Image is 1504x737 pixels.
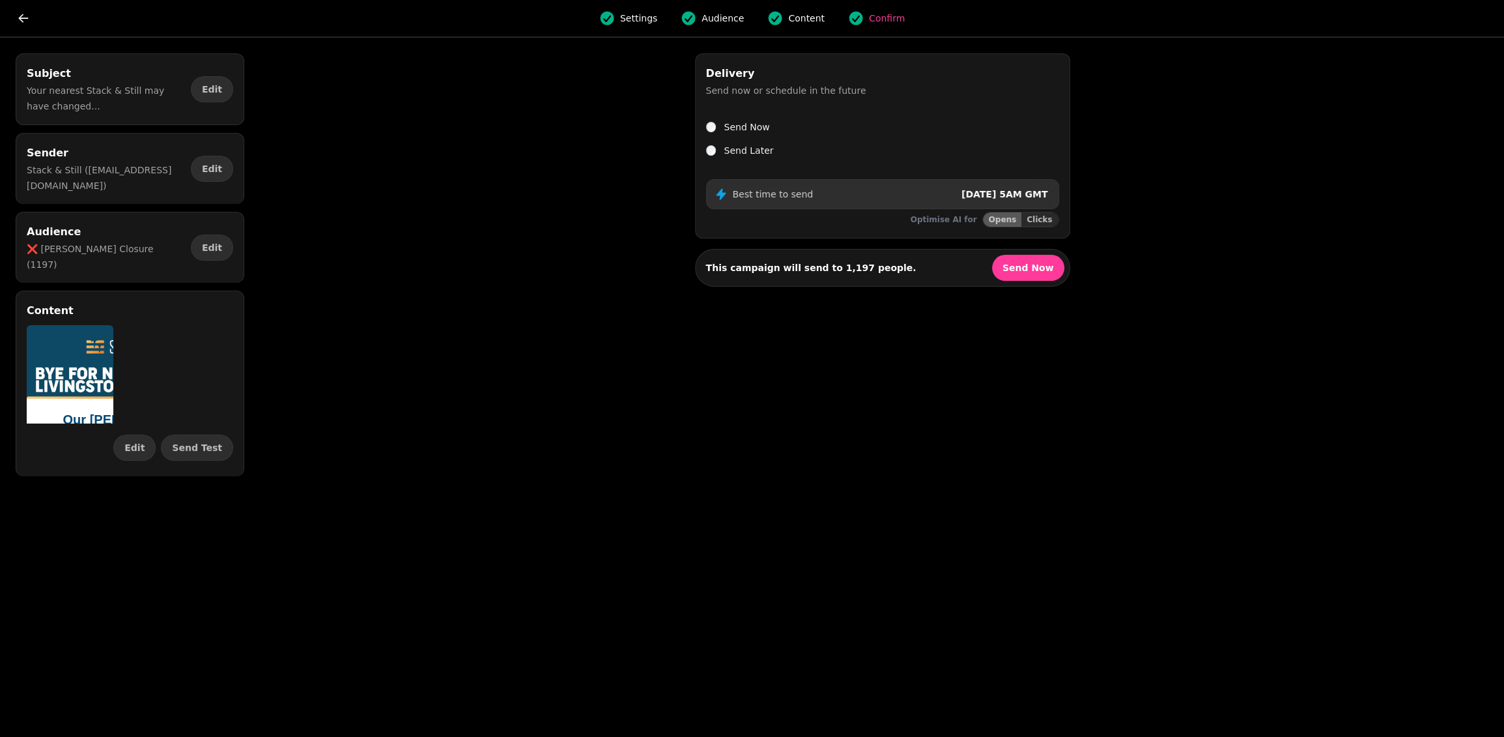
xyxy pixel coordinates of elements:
span: Edit [124,443,145,452]
span: Opens [989,216,1017,224]
span: Edit [202,85,222,94]
p: This campaign will send to people. [706,261,916,274]
strong: 1,197 [846,263,875,273]
button: go back [10,5,36,31]
label: Send Now [724,119,769,135]
span: Audience [702,12,744,25]
button: Send Test [161,435,233,461]
span: Content [788,12,825,25]
button: Clicks [1021,212,1058,227]
label: Send Later [724,143,773,158]
span: [DATE] 5AM GMT [961,189,1048,199]
strong: Our [PERSON_NAME] Branch Has Now Closed [29,87,179,121]
span: Confirm [869,12,905,25]
span: Send Test [172,443,222,452]
h2: Sender [27,144,186,162]
p: Best time to send [733,188,814,201]
p: Send now or schedule in the future [706,83,866,98]
span: Edit [202,164,222,173]
button: Edit [113,435,156,461]
h2: Subject [27,65,186,83]
span: Edit [202,243,222,252]
h2: Audience [27,223,186,241]
h2: Delivery [706,65,866,83]
span: Settings [620,12,657,25]
p: Optimise AI for [911,214,977,225]
button: Opens [983,212,1022,227]
p: ❌ [PERSON_NAME] Closure (1197) [27,241,186,272]
button: Edit [191,156,233,182]
p: Your nearest Stack & Still may have changed... [27,83,186,114]
button: Edit [191,76,233,102]
p: Stack & Still ([EMAIL_ADDRESS][DOMAIN_NAME]) [27,162,186,194]
span: Clicks [1027,216,1052,224]
span: Send Now [1002,263,1054,272]
h2: Content [27,302,74,320]
button: Send Now [992,255,1064,281]
button: Edit [191,235,233,261]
